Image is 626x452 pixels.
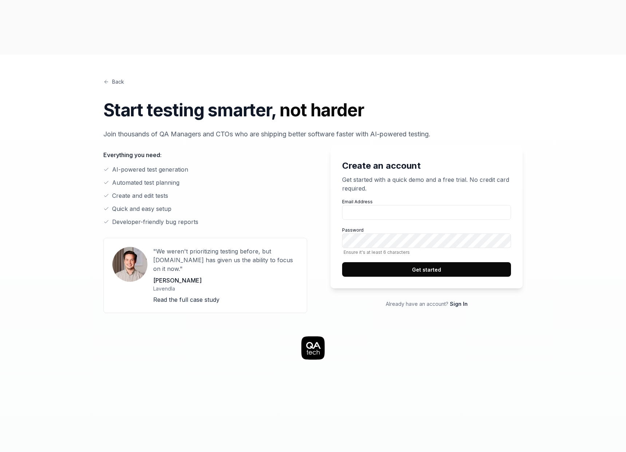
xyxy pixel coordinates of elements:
[153,247,298,273] p: "We weren't prioritizing testing before, but [DOMAIN_NAME] has given us the ability to focus on i...
[103,129,523,139] p: Join thousands of QA Managers and CTOs who are shipping better software faster with AI-powered te...
[450,301,468,307] a: Sign In
[103,151,307,159] p: Everything you need:
[103,97,523,123] h1: Start testing smarter,
[103,191,307,200] li: Create and edit tests
[103,204,307,213] li: Quick and easy setup
[342,262,511,277] button: Get started
[153,285,298,292] p: Lavendla
[153,296,219,303] a: Read the full case study
[103,178,307,187] li: Automated test planning
[342,227,511,255] label: Password
[342,205,511,220] input: Email Address
[342,199,511,220] label: Email Address
[103,78,124,85] a: Back
[112,247,147,282] img: User avatar
[342,175,511,193] p: Get started with a quick demo and a free trial. No credit card required.
[342,159,511,172] h2: Create an account
[103,217,307,226] li: Developer-friendly bug reports
[280,99,364,121] span: not harder
[153,276,298,285] p: [PERSON_NAME]
[342,233,511,248] input: PasswordEnsure it's at least 6 characters
[342,249,511,255] span: Ensure it's at least 6 characters
[103,165,307,174] li: AI-powered test generation
[330,300,523,308] p: Already have an account?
